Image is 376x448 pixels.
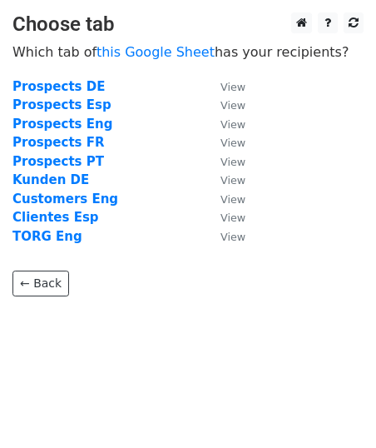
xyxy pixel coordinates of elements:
a: View [204,172,245,187]
a: View [204,135,245,150]
a: View [204,192,245,207]
a: Prospects DE [12,79,105,94]
p: Which tab of has your recipients? [12,43,364,61]
small: View [220,81,245,93]
a: Prospects FR [12,135,105,150]
a: Kunden DE [12,172,89,187]
small: View [220,231,245,243]
iframe: Chat Widget [293,368,376,448]
a: Prospects Esp [12,97,111,112]
h3: Choose tab [12,12,364,37]
a: Customers Eng [12,192,118,207]
a: TORG Eng [12,229,82,244]
a: View [204,229,245,244]
a: Prospects Eng [12,117,112,132]
a: Prospects PT [12,154,104,169]
small: View [220,137,245,149]
a: View [204,154,245,169]
a: View [204,97,245,112]
a: View [204,210,245,225]
a: View [204,79,245,94]
a: ← Back [12,271,69,296]
small: View [220,174,245,187]
a: this Google Sheet [96,44,215,60]
small: View [220,212,245,224]
small: View [220,156,245,168]
small: View [220,99,245,112]
small: View [220,118,245,131]
a: Clientes Esp [12,210,99,225]
small: View [220,193,245,206]
a: View [204,117,245,132]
